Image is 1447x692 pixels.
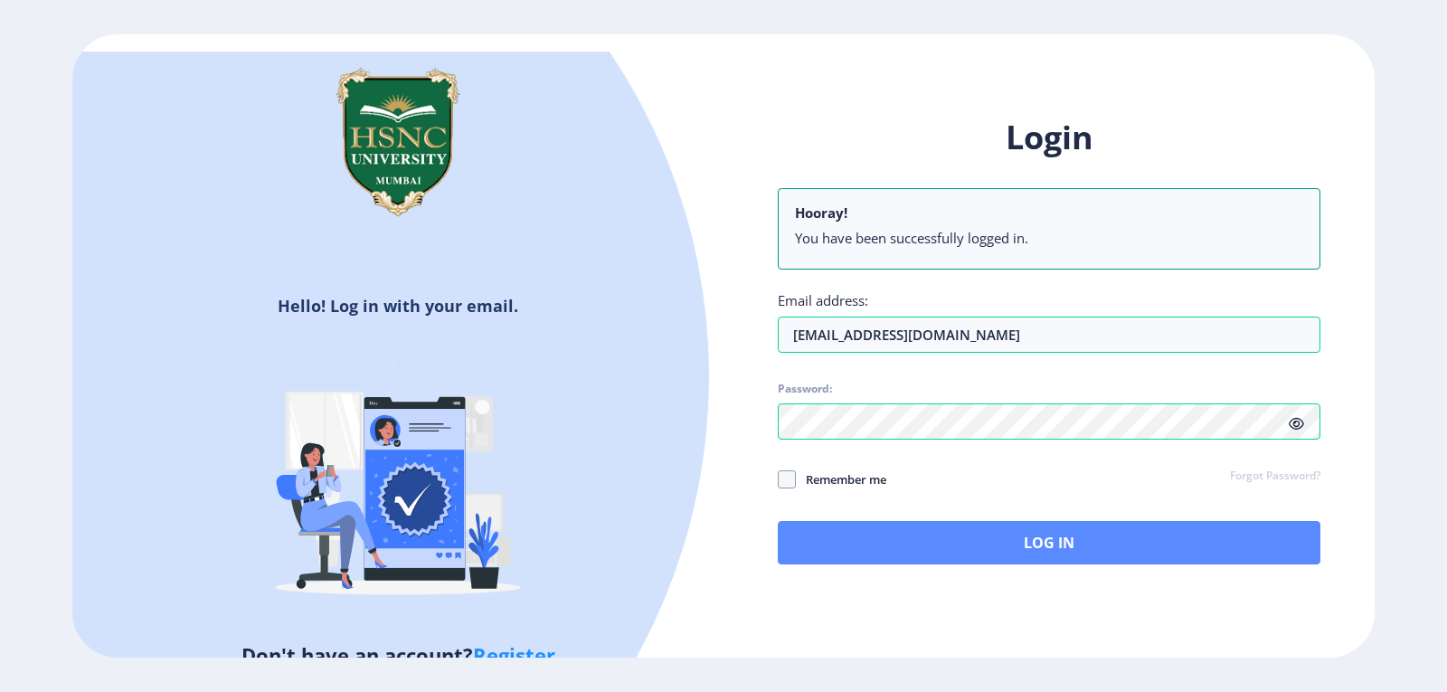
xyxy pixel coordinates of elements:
h1: Login [778,116,1320,159]
input: Email address [778,317,1320,353]
button: Log In [778,521,1320,564]
span: Remember me [796,469,886,490]
img: hsnc.png [307,52,488,232]
li: You have been successfully logged in. [795,229,1303,247]
h5: Don't have an account? [86,640,710,669]
label: Password: [778,382,832,396]
b: Hooray! [795,204,847,222]
img: Verified-rafiki.svg [240,324,556,640]
label: Email address: [778,291,868,309]
a: Forgot Password? [1230,469,1320,485]
a: Register [473,641,555,668]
